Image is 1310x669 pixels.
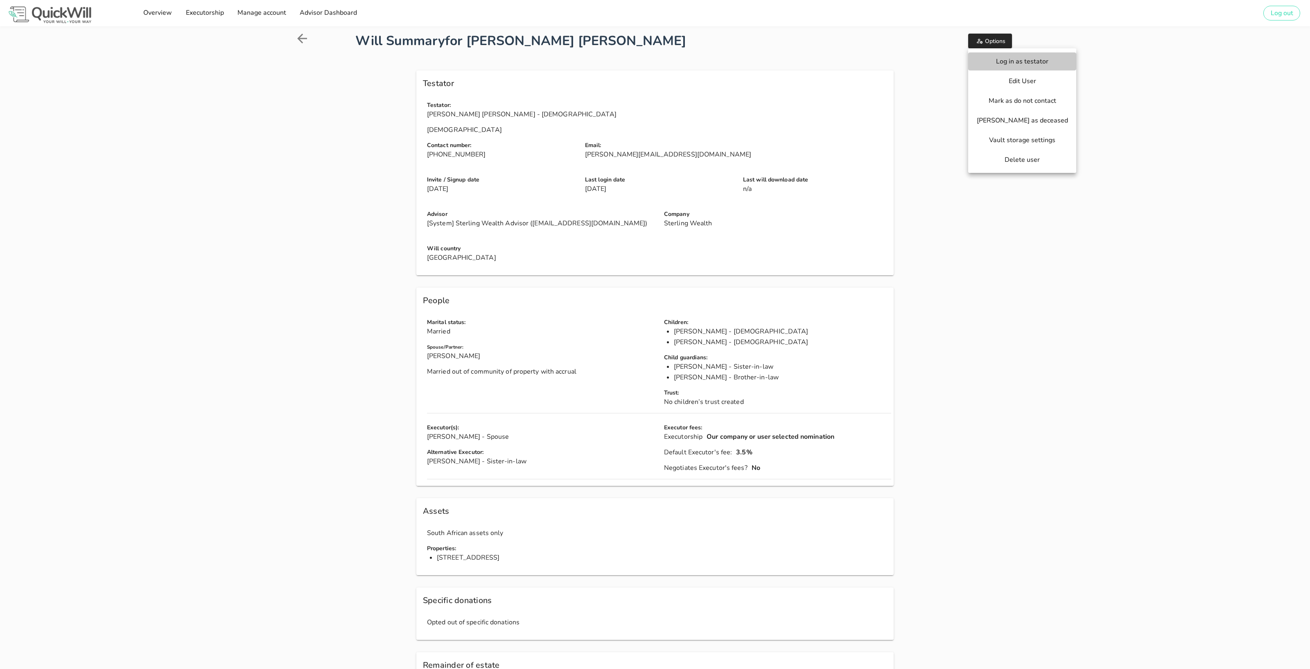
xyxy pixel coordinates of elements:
[736,448,752,457] span: 3.5%
[664,397,891,406] p: No children’s trust created
[664,318,891,327] h4: Children:
[7,5,93,25] img: Logo
[968,92,1076,110] button: Mark as do not contact
[427,367,654,376] p: Married out of community of property with accrual
[664,448,891,457] p: Default Executor's fee:
[664,219,891,228] p: Sterling Wealth
[674,362,891,371] li: [PERSON_NAME] - Sister-in-law
[427,141,575,150] h4: Contact number:
[664,432,891,441] p: Executorship
[427,219,654,228] p: [System] Sterling Wealth Advisor ([EMAIL_ADDRESS][DOMAIN_NAME])
[427,253,891,262] p: [GEOGRAPHIC_DATA]
[707,432,834,441] span: Our company or user selected nomination
[1270,9,1293,18] span: Log out
[585,175,733,184] h4: Last login date
[664,353,891,362] h4: Child guardians:
[237,8,286,17] span: Manage account
[427,210,654,219] h4: Advisor
[968,52,1076,70] button: Log in as testator
[1263,6,1300,20] button: Log out
[427,175,575,184] h4: Invite / Signup date
[416,498,894,524] div: Assets
[427,101,891,110] h4: Testator:
[674,338,891,347] li: [PERSON_NAME] - [DEMOGRAPHIC_DATA]
[664,463,891,472] p: Negotiates Executor's fees?
[427,432,654,441] p: [PERSON_NAME] - Spouse
[968,34,1012,48] button: Options
[427,150,575,159] p: [PHONE_NUMBER]
[968,151,1076,169] button: Delete user
[183,5,226,21] a: Executorship
[427,125,891,134] p: [DEMOGRAPHIC_DATA]
[143,8,172,17] span: Overview
[968,131,1076,149] button: Vault storage settings
[427,244,891,253] h4: Will country
[674,373,891,382] li: [PERSON_NAME] - Brother-in-law
[427,342,654,352] h5: Spouse/Partner:
[743,184,891,193] p: n/a
[968,72,1076,90] button: Edit User
[968,111,1076,129] button: [PERSON_NAME] as deceased
[140,5,174,21] a: Overview
[427,352,654,361] p: [PERSON_NAME]
[585,150,891,159] p: [PERSON_NAME][EMAIL_ADDRESS][DOMAIN_NAME]
[427,544,891,553] h4: Properties:
[664,388,891,397] h4: Trust:
[427,184,575,193] p: [DATE]
[976,57,1068,66] span: Log in as testator
[416,288,894,314] div: People
[427,110,891,119] p: [PERSON_NAME] [PERSON_NAME] - [DEMOGRAPHIC_DATA]
[664,210,891,219] h4: Company
[976,77,1068,86] span: Edit User
[585,184,733,193] p: [DATE]
[416,70,894,97] div: Testator
[664,423,891,432] h4: Executor fees:
[585,141,891,150] h4: Email:
[752,463,760,472] span: No
[427,457,654,466] p: [PERSON_NAME] - Sister-in-law
[427,618,891,627] p: Opted out of specific donations
[427,528,504,537] span: South African assets only
[743,175,891,184] h4: Last will download date
[976,116,1068,125] span: [PERSON_NAME] as deceased
[299,8,357,17] span: Advisor Dashboard
[445,32,686,50] span: for [PERSON_NAME] [PERSON_NAME]
[355,31,833,51] h1: Will Summary
[416,587,894,614] div: Specific donations
[976,155,1068,164] span: Delete user
[427,318,654,327] h4: Marital status:
[185,8,224,17] span: Executorship
[427,448,654,457] h4: Alternative Executor:
[674,327,891,336] li: [PERSON_NAME] - [DEMOGRAPHIC_DATA]
[427,423,654,432] h4: Executor(s):
[437,553,891,562] li: [STREET_ADDRESS]
[976,96,1068,105] span: Mark as do not contact
[427,327,654,336] p: Married
[975,37,1005,45] span: Options
[297,5,359,21] a: Advisor Dashboard
[235,5,289,21] a: Manage account
[976,136,1068,145] span: Vault storage settings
